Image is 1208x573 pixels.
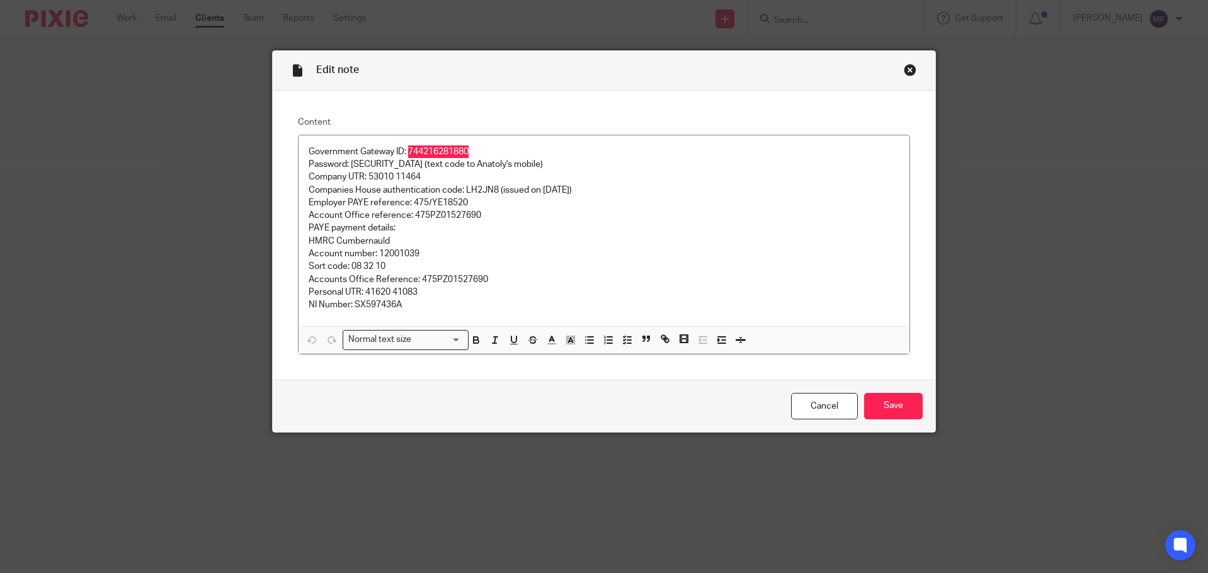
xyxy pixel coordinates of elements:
p: NI Number: SX597436A [309,298,900,311]
div: Close this dialog window [904,64,916,76]
p: Companies House authentication code: LH2JN8 (issued on [DATE]) [309,184,900,196]
p: Sort code: 08 32 10 [309,260,900,273]
input: Search for option [415,333,460,346]
div: Search for option [343,330,469,349]
p: Company UTR: 53010 11464 [309,171,900,183]
input: Save [864,393,923,420]
p: Accounts Office Reference: 475PZ01527690 [309,273,900,286]
p: Employer PAYE reference: 475/YE18520 [309,196,900,209]
p: HMRC Cumbernauld [309,235,900,247]
a: Cancel [791,393,858,420]
p: Personal UTR: 41620 41083 [309,286,900,298]
p: PAYE payment details: [309,222,900,234]
span: Normal text size [346,333,414,346]
p: Password: [SECURITY_DATA] (text code to Anatoly's mobile) [309,158,900,171]
label: Content [298,116,911,128]
span: Edit note [316,65,359,75]
p: Government Gateway ID: 744216281880 [309,145,900,158]
p: Account number: 12001039 [309,247,900,260]
p: Account Office reference: 475PZ01527690 [309,209,900,222]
